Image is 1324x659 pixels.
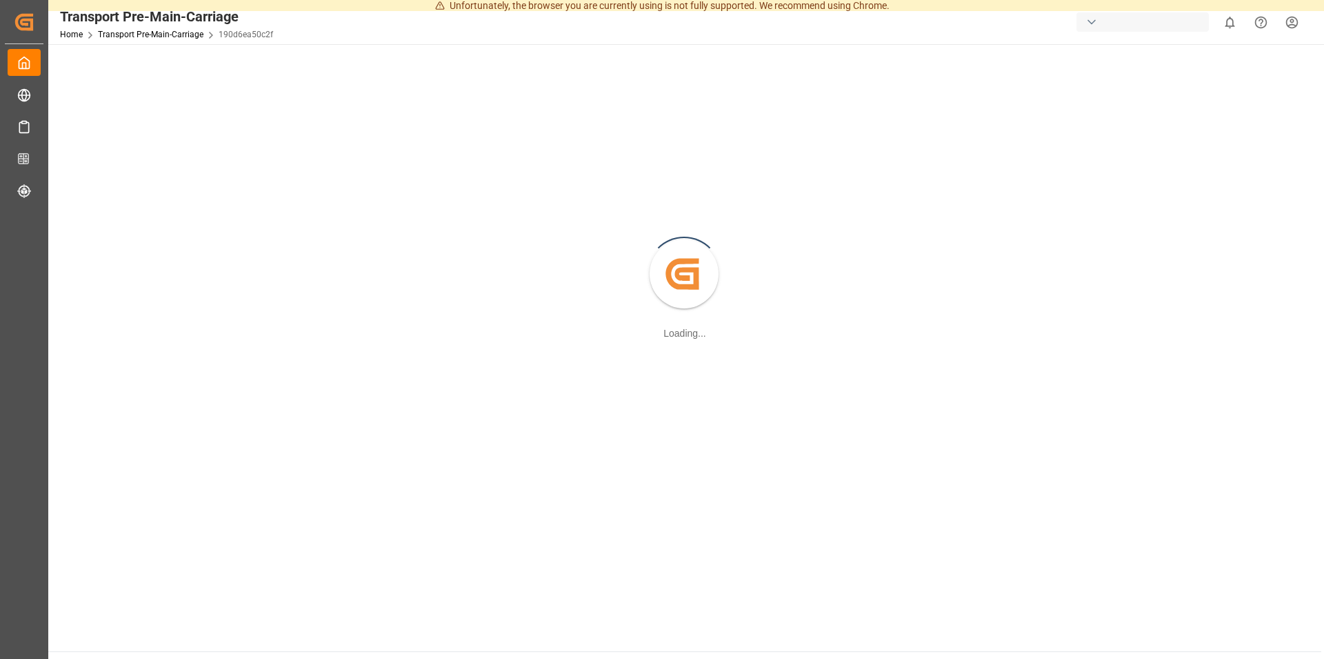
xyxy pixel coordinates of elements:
[663,326,706,341] div: Loading...
[1245,7,1276,38] button: Help Center
[60,30,83,39] a: Home
[1214,7,1245,38] button: show 0 new notifications
[98,30,203,39] a: Transport Pre-Main-Carriage
[60,6,273,27] div: Transport Pre-Main-Carriage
